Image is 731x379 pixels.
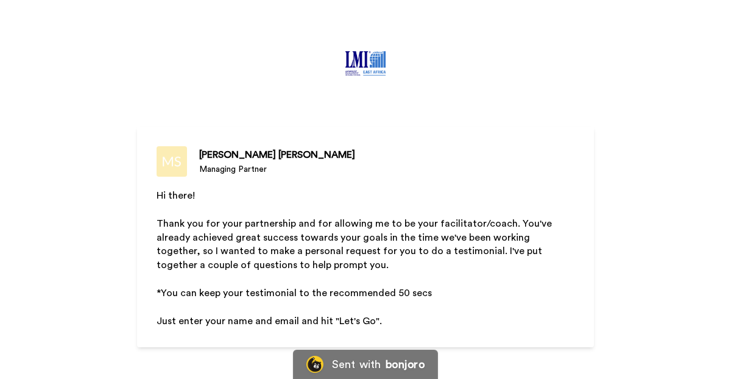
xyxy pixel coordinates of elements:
[306,356,323,373] img: Bonjoro Logo
[157,146,187,177] img: Managing Partner
[333,39,398,88] img: https://cdn.bonjoro.com/media/937b102b-2078-4efc-a042-d89620ca20db/7790372d-76da-4840-bd64-ef63d5...
[157,288,432,298] span: *You can keep your testimonial to the recommended 50 secs
[157,316,382,326] span: Just enter your name and email and hit "Let's Go".
[199,163,355,175] div: Managing Partner
[157,219,554,271] span: Thank you for your partnership and for allowing me to be your facilitator/coach. You've already a...
[386,359,425,370] div: bonjoro
[332,359,381,370] div: Sent with
[199,147,355,162] div: [PERSON_NAME] [PERSON_NAME]
[157,191,195,200] span: Hi there!
[293,350,438,379] a: Bonjoro LogoSent withbonjoro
